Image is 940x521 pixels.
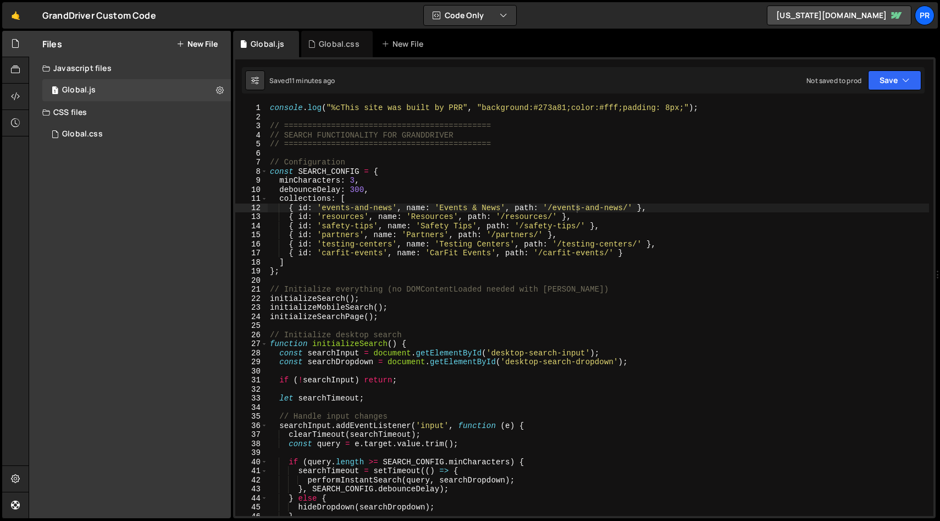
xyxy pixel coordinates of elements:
div: 43 [235,485,268,494]
div: 39 [235,448,268,458]
div: 5 [235,140,268,149]
button: Code Only [424,6,516,25]
div: 4 [235,131,268,140]
div: 29 [235,358,268,367]
div: 27 [235,339,268,349]
div: Javascript files [29,57,231,79]
div: 16 [235,240,268,249]
div: 19 [235,267,268,276]
div: Global.css [319,39,360,50]
div: 2 [235,113,268,122]
div: New File [381,39,428,50]
div: 44 [235,494,268,503]
div: 30 [235,367,268,376]
div: 23 [235,303,268,312]
a: 🤙 [2,2,29,29]
div: 34 [235,403,268,413]
div: 24 [235,312,268,322]
h2: Files [42,38,62,50]
div: 8 [235,167,268,177]
button: New File [176,40,218,48]
div: 1 [235,103,268,113]
span: 1 [52,87,58,96]
div: 16776/45854.css [42,123,231,145]
div: GrandDriver Custom Code [42,9,156,22]
div: 31 [235,376,268,385]
div: 14 [235,222,268,231]
div: 35 [235,412,268,421]
div: 9 [235,176,268,185]
div: 3 [235,122,268,131]
div: 45 [235,503,268,512]
div: 22 [235,294,268,304]
div: Global.js [251,39,284,50]
div: 12 [235,204,268,213]
div: 11 minutes ago [289,76,335,85]
div: Global.js [62,85,96,95]
div: 13 [235,212,268,222]
div: 18 [235,258,268,267]
div: 36 [235,421,268,431]
div: 28 [235,349,268,358]
div: 37 [235,430,268,440]
div: 26 [235,331,268,340]
div: 42 [235,476,268,485]
div: 16776/45855.js [42,79,235,101]
div: 10 [235,185,268,195]
a: PR [915,6,935,25]
div: 6 [235,149,268,158]
div: Not saved to prod [806,76,861,85]
div: 38 [235,440,268,449]
div: 32 [235,385,268,394]
div: 25 [235,321,268,331]
div: Saved [269,76,335,85]
div: 41 [235,467,268,476]
div: 21 [235,285,268,294]
div: CSS files [29,101,231,123]
div: 11 [235,194,268,204]
div: 40 [235,458,268,467]
div: Global.css [62,129,103,139]
button: Save [868,70,921,90]
div: 20 [235,276,268,286]
div: 33 [235,394,268,403]
div: 7 [235,158,268,167]
div: 15 [235,231,268,240]
div: 17 [235,249,268,258]
a: [US_STATE][DOMAIN_NAME] [767,6,911,25]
